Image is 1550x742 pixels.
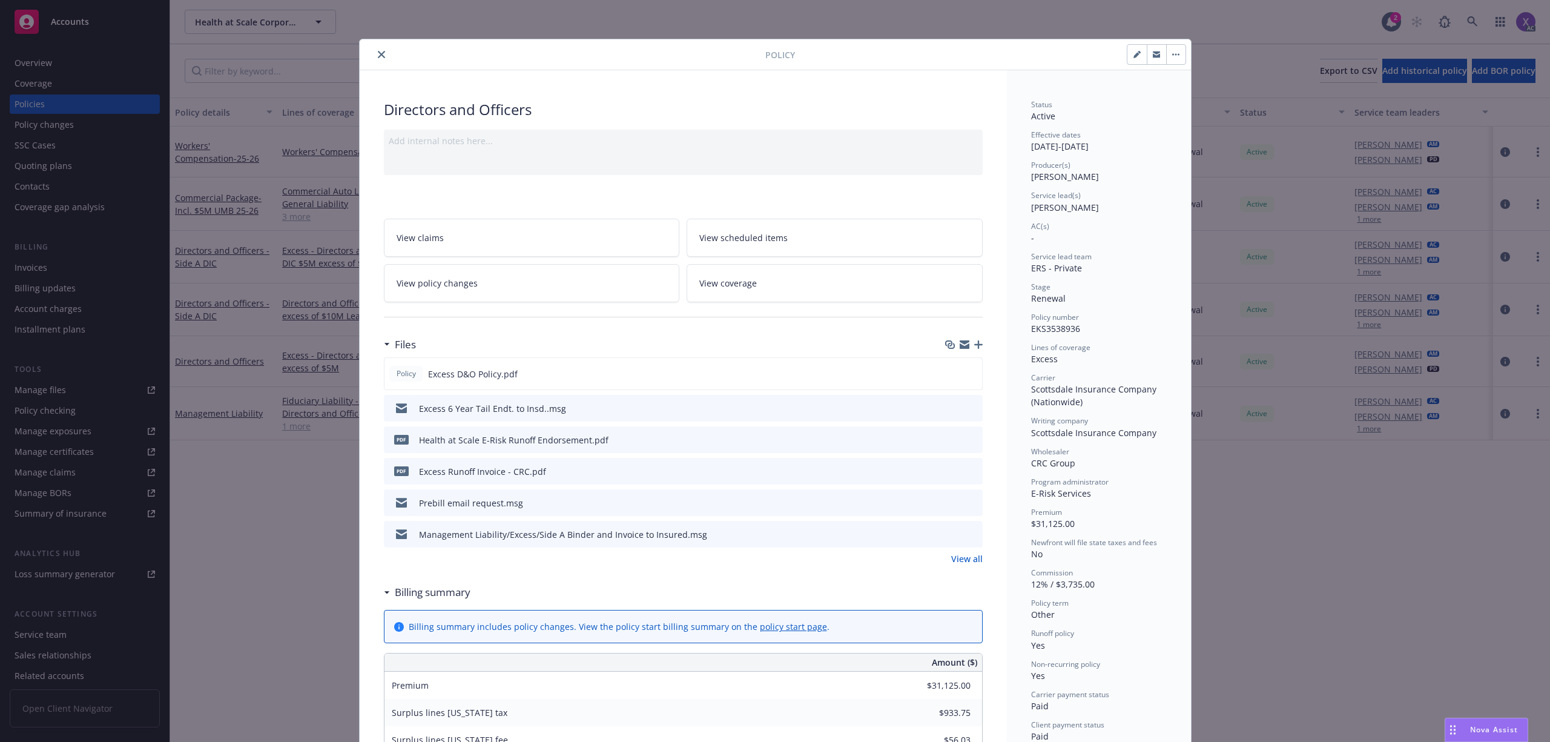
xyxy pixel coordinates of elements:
span: Policy [394,368,418,379]
span: EKS3538936 [1031,323,1080,334]
span: Runoff policy [1031,628,1074,638]
button: download file [948,434,957,446]
span: Writing company [1031,416,1088,426]
input: 0.00 [899,704,978,722]
span: Policy [765,48,795,61]
a: View coverage [687,264,983,302]
span: Lines of coverage [1031,342,1090,353]
span: Stage [1031,282,1050,292]
span: View scheduled items [699,231,788,244]
span: Premium [1031,507,1062,517]
span: Yes [1031,670,1045,681]
h3: Files [395,337,416,353]
div: Add internal notes here... [389,134,978,147]
div: Directors and Officers [384,99,983,120]
span: Yes [1031,640,1045,651]
span: AC(s) [1031,221,1049,231]
span: Renewal [1031,293,1066,304]
div: [DATE] - [DATE] [1031,130,1167,153]
span: - [1031,232,1034,243]
a: policy start page [760,621,827,632]
span: Other [1031,609,1055,620]
span: $31,125.00 [1031,518,1075,529]
div: Excess Runoff Invoice - CRC.pdf [419,465,546,478]
button: download file [947,368,957,380]
button: download file [948,528,957,541]
div: Health at Scale E-Risk Runoff Endorsement.pdf [419,434,608,446]
span: View policy changes [397,277,478,290]
span: Commission [1031,568,1073,578]
span: Paid [1031,700,1049,712]
span: View claims [397,231,444,244]
span: Wholesaler [1031,446,1069,457]
button: preview file [967,465,978,478]
div: Drag to move [1445,718,1460,741]
button: download file [948,465,957,478]
span: Scottsdale Insurance Company [1031,427,1156,439]
a: View scheduled items [687,219,983,257]
button: preview file [966,368,977,380]
span: [PERSON_NAME] [1031,202,1099,213]
span: Paid [1031,730,1049,742]
button: close [374,47,389,62]
span: Premium [392,680,429,691]
span: Policy term [1031,598,1069,608]
span: Surplus lines [US_STATE] tax [392,707,507,718]
span: pdf [394,466,409,475]
a: View all [951,552,983,565]
div: Files [384,337,416,353]
span: Active [1031,110,1055,122]
span: Status [1031,99,1052,110]
button: preview file [967,528,978,541]
span: Excess D&O Policy.pdf [428,368,518,380]
span: Non-recurring policy [1031,659,1100,669]
button: download file [948,402,957,415]
span: Client payment status [1031,720,1104,730]
span: Program administrator [1031,477,1109,487]
span: Amount ($) [932,656,977,669]
span: No [1031,548,1043,560]
button: preview file [967,434,978,446]
button: Nova Assist [1445,718,1528,742]
input: 0.00 [899,677,978,695]
button: download file [948,497,957,509]
button: preview file [967,497,978,509]
div: Management Liability/Excess/Side A Binder and Invoice to Insured.msg [419,528,707,541]
div: Billing summary [384,585,470,600]
span: Nova Assist [1470,724,1518,735]
span: CRC Group [1031,457,1075,469]
span: Scottsdale Insurance Company (Nationwide) [1031,383,1159,408]
div: Billing summary includes policy changes. View the policy start billing summary on the . [409,620,829,633]
h3: Billing summary [395,585,470,600]
button: preview file [967,402,978,415]
span: ERS - Private [1031,262,1082,274]
span: E-Risk Services [1031,488,1091,499]
span: Service lead team [1031,251,1092,262]
span: Carrier payment status [1031,689,1109,700]
span: View coverage [699,277,757,290]
span: Excess [1031,353,1058,365]
span: Carrier [1031,373,1055,383]
span: Effective dates [1031,130,1081,140]
span: 12% / $3,735.00 [1031,578,1095,590]
a: View claims [384,219,680,257]
span: Newfront will file state taxes and fees [1031,537,1157,548]
a: View policy changes [384,264,680,302]
span: Service lead(s) [1031,190,1081,200]
span: [PERSON_NAME] [1031,171,1099,182]
div: Excess 6 Year Tail Endt. to Insd..msg [419,402,566,415]
span: pdf [394,435,409,444]
span: Producer(s) [1031,160,1070,170]
span: Policy number [1031,312,1079,322]
div: Prebill email request.msg [419,497,523,509]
